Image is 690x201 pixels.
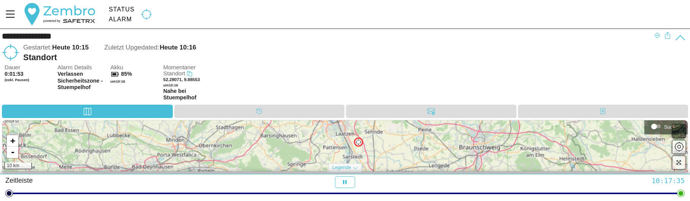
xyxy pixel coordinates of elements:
span: Heute 10:16 [159,44,196,51]
span: Heute 10:15 [52,44,89,51]
span: Dauer [5,64,53,71]
div: Nachrichten [346,105,516,118]
div: Timeline [174,105,345,118]
span: Momentaner Standort [163,64,196,77]
span: Gestartet: [23,44,52,51]
span: 0:01:53 [5,71,24,77]
div: 10:17:35 [461,176,685,185]
div: Kontakte [518,105,688,118]
div: Zeitleiste [5,176,229,188]
div: 10 km [4,163,32,169]
span: um 10:16 [163,83,178,87]
div: Karte [2,105,173,118]
span: Alarm Details [57,64,106,71]
div: Suchlicht [664,124,684,130]
span: 52.28071, 9.88553 [163,77,200,82]
span: Verlassen Sicherheitszone - Stuempelhof [57,71,106,91]
div: Alarm [109,16,135,23]
a: Zoom in [7,135,18,147]
img: GEOFENCE.svg [355,139,362,145]
span: Zuletzt Upgedated: [104,44,159,51]
div: Standort [23,53,654,62]
span: (exkl. Pausen) [5,78,53,82]
span: um 10:16 [110,79,125,83]
span: Nahe bei Stuempelhof [163,88,212,101]
span: Akku [110,64,159,71]
div: Suchlicht [648,121,684,132]
img: GEOFENCE.svg [138,9,155,20]
span: Legende [332,165,351,170]
div: Status [109,6,135,13]
span: 85% [121,71,132,77]
img: PathStart.svg [355,139,362,145]
a: Zoom out [7,147,18,158]
img: GEOFENCE.svg [2,44,19,61]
